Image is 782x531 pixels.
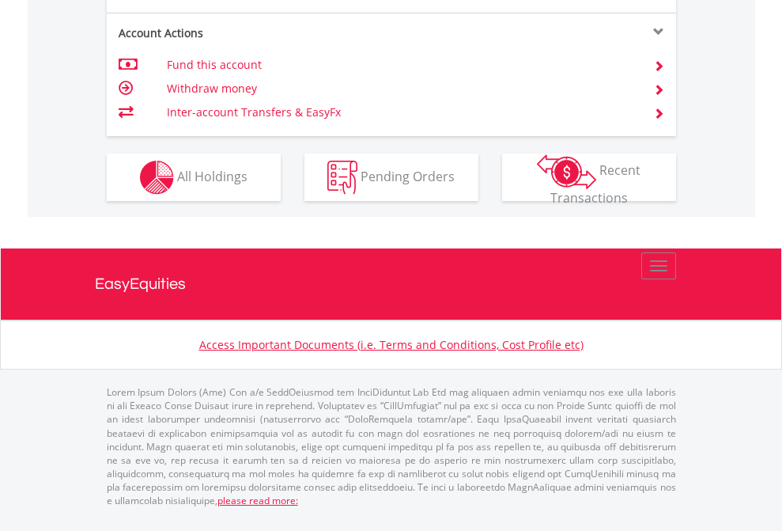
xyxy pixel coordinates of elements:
[537,154,596,189] img: transactions-zar-wht.png
[107,25,391,41] div: Account Actions
[140,161,174,195] img: holdings-wht.png
[107,154,281,201] button: All Holdings
[361,167,455,184] span: Pending Orders
[167,101,634,124] td: Inter-account Transfers & EasyFx
[327,161,357,195] img: pending_instructions-wht.png
[95,248,688,320] a: EasyEquities
[199,337,584,352] a: Access Important Documents (i.e. Terms and Conditions, Cost Profile etc)
[217,494,298,507] a: please read more:
[167,53,634,77] td: Fund this account
[107,385,676,507] p: Lorem Ipsum Dolors (Ame) Con a/e SeddOeiusmod tem InciDiduntut Lab Etd mag aliquaen admin veniamq...
[177,167,247,184] span: All Holdings
[304,154,478,201] button: Pending Orders
[502,154,676,201] button: Recent Transactions
[167,77,634,101] td: Withdraw money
